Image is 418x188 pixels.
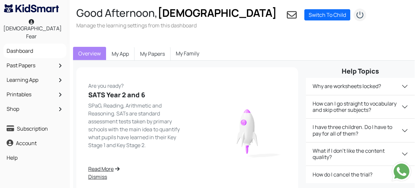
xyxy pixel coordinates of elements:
[353,8,366,21] img: logout2.png
[5,74,65,85] a: Learning App
[5,103,65,114] a: Shop
[88,102,183,149] p: SPaG, Reading, Arithmetic and Reasoning. SATs are standard assessment tests taken by primary scho...
[76,22,277,29] h3: Manage the learning settings from this dashboard
[88,165,183,173] a: Read More
[5,152,65,163] a: Help
[171,47,205,60] a: My Family
[76,7,277,19] h2: Good Afternoon,
[306,142,415,166] button: What if I don't like the content quality?
[5,138,65,149] a: Account
[392,162,411,181] img: Send whatsapp message to +442080035976
[106,47,134,61] a: My App
[5,123,65,134] a: Subscription
[158,6,277,20] span: [DEMOGRAPHIC_DATA]
[88,79,183,90] p: Are you ready?
[209,100,286,159] img: rocket
[306,95,415,118] button: How can I go straight to vocabulary and skip other subjects?
[5,89,65,100] a: Printables
[134,47,171,61] a: My Papers
[304,9,350,20] a: Switch To Child
[88,173,183,181] a: Dismiss
[73,47,106,60] a: Overview
[306,67,415,75] h5: Help Topics
[4,4,59,13] img: KidSmart logo
[306,166,415,183] button: How do I cancel the trial?
[88,91,183,99] h5: SATS Year 2 and 6
[5,45,65,56] a: Dashboard
[306,119,415,142] button: I have three children. Do I have to pay for all of them?
[5,60,65,71] a: Past Papers
[306,78,415,95] button: Why are worksheets locked?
